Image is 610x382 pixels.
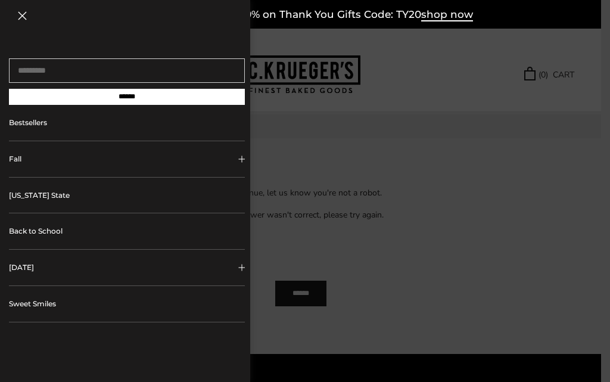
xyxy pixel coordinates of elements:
[9,141,245,177] button: Collapsible block button
[9,178,245,213] a: [US_STATE] State
[9,58,245,83] input: Search...
[9,213,245,249] a: Back to School
[9,105,245,141] a: Bestsellers
[421,8,473,21] span: shop now
[9,250,245,285] button: Collapsible block button
[18,11,27,20] button: Close navigation
[9,286,245,322] a: Sweet Smiles
[9,322,245,358] button: Collapsible block button
[129,8,473,21] a: ENDING SOON! Save 20% on Thank You Gifts Code: TY20shop now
